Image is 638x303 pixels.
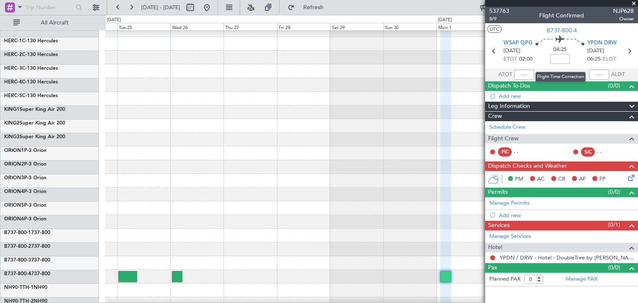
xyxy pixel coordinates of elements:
span: KING2 [4,121,20,126]
a: Manage Services [489,232,531,241]
div: Tue 25 [117,23,170,30]
a: HERC-3C-130 Hercules [4,66,58,71]
span: HERC-4 [4,80,22,85]
span: FP [599,175,606,183]
a: Manage Permits [489,199,530,208]
span: 8/9 [489,15,509,22]
span: B737-800-4 [547,26,577,35]
a: B737-800-3737-800 [4,258,50,263]
a: B737-800-4737-800 [4,271,50,276]
span: ORION6 [4,217,24,222]
label: Planned PAX [489,275,520,283]
span: 06:25 [587,55,601,64]
button: UTC [487,25,502,33]
a: HERC-4C-130 Hercules [4,80,58,85]
span: Refresh [296,5,331,10]
span: CR [558,175,565,183]
span: Owner [613,15,634,22]
span: [DATE] - [DATE] [141,4,180,11]
span: B737-800-4 [4,271,31,276]
span: Services [488,221,510,230]
a: ORION5P-3 Orion [4,203,47,208]
span: Dispatch Checks and Weather [488,161,567,171]
span: [DATE] [503,47,520,55]
span: AC [537,175,545,183]
span: KING3 [4,134,20,139]
span: HERC-5 [4,93,22,98]
span: Dispatch To-Dos [488,81,530,91]
span: Flight Crew [488,134,519,144]
span: ORION3 [4,176,24,181]
a: ORION4P-3 Orion [4,189,47,194]
div: PIC [498,147,512,156]
input: --:-- [514,70,534,80]
span: B737-800-2 [4,244,31,249]
span: 04:25 [553,46,567,54]
input: Trip Number [25,1,73,14]
button: Refresh [284,1,334,14]
span: ORION2 [4,162,24,167]
div: [DATE] [107,17,121,24]
span: ORION4 [4,189,24,194]
span: 537763 [489,7,509,15]
span: Permits [488,188,508,197]
span: ETOT [503,55,517,64]
span: HERC-1 [4,39,22,44]
a: ORION6P-3 Orion [4,217,47,222]
span: B737-800-1 [4,230,31,235]
span: AF [579,175,586,183]
div: [DATE] [438,17,452,24]
span: Crew [488,112,502,121]
span: Leg Information [488,102,530,111]
a: Schedule Crew [489,123,525,132]
span: ATOT [498,71,512,79]
a: KING1Super King Air 200 [4,107,65,112]
div: - - [514,148,532,156]
a: ORION1P-3 Orion [4,148,47,153]
a: HERC-1C-130 Hercules [4,39,58,44]
a: B737-800-1737-800 [4,230,50,235]
span: Pax [488,263,497,273]
span: YPDN DRW [587,39,617,47]
div: - - [597,148,616,156]
div: Wed 26 [170,23,223,30]
span: (0/1) [608,220,620,229]
div: Flight Confirmed [539,11,584,20]
a: Manage PAX [566,275,597,283]
div: Fri 28 [277,23,330,30]
span: PM [515,175,523,183]
a: B737-800-2737-800 [4,244,50,249]
a: ORION2P-3 Orion [4,162,47,167]
span: ORION5 [4,203,24,208]
span: [DATE] [587,47,604,55]
span: (0/0) [608,188,620,196]
span: (0/0) [608,263,620,272]
a: ORION3P-3 Orion [4,176,47,181]
span: ALDT [611,71,625,79]
a: KING2Super King Air 200 [4,121,65,126]
span: ORION1 [4,148,24,153]
div: SIC [581,147,595,156]
a: KING3Super King Air 200 [4,134,65,139]
div: Add new [499,93,634,100]
span: All Aircraft [22,20,88,26]
span: HERC-3 [4,66,22,71]
span: HERC-2 [4,52,22,57]
span: ELDT [603,55,616,64]
span: KING1 [4,107,20,112]
span: B737-800-3 [4,258,31,263]
span: 02:00 [519,55,532,64]
a: HERC-5C-130 Hercules [4,93,58,98]
span: NH90-TTH-1 [4,285,34,290]
button: All Aircraft [9,16,90,29]
span: NJP628 [613,7,634,15]
span: (0/0) [608,81,620,90]
div: Mon 1 [437,23,490,30]
a: HERC-2C-130 Hercules [4,52,58,57]
a: NH90-TTH-1NH90 [4,285,47,290]
span: WSAP QPG [503,39,532,47]
div: Sat 29 [330,23,383,30]
div: Flight Time Correction [535,72,586,82]
div: Add new [499,212,634,219]
div: Thu 27 [223,23,277,30]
